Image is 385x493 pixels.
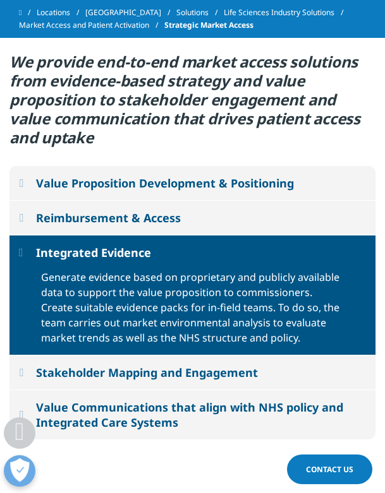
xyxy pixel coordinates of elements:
[36,365,258,380] div: Stakeholder Mapping and Engagement
[9,355,376,389] button: Stakeholder Mapping and Engagement
[9,235,376,270] button: Integrated Evidence
[19,19,164,32] a: Market Access and Patient Activation
[176,6,224,19] a: Solutions
[36,400,366,430] div: Value Communications that align with NHS policy and Integrated Care Systems
[36,245,151,260] div: Integrated Evidence
[41,270,344,345] div: Generate evidence based on proprietary and publicly available data to support the value propositi...
[36,175,294,191] div: Value Proposition Development & Positioning
[224,6,350,19] a: Life Sciences Industry Solutions
[36,210,181,225] div: Reimbursement & Access
[4,455,35,487] button: Open Preferences
[9,390,376,439] button: Value Communications that align with NHS policy and Integrated Care Systems
[9,166,376,200] button: Value Proposition Development & Positioning
[9,51,360,148] em: We provide end-to-end market access solutions from evidence-based strategy and value proposition ...
[306,464,353,475] span: Contact Us
[85,6,176,19] a: [GEOGRAPHIC_DATA]
[37,6,85,19] a: Locations
[164,19,254,32] span: Strategic Market Access
[9,201,376,235] button: Reimbursement & Access
[287,454,372,484] a: Contact Us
